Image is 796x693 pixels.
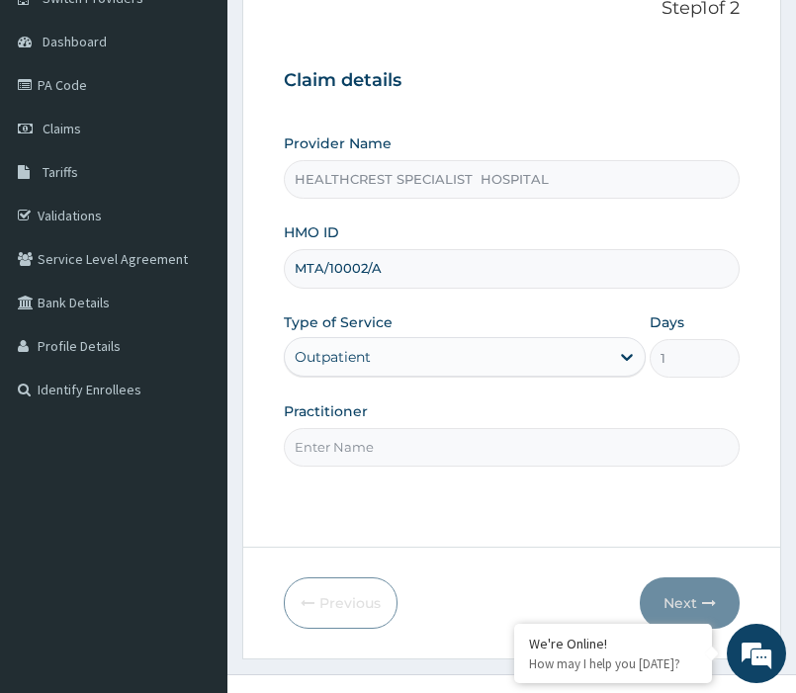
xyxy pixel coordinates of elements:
label: Days [650,312,684,332]
label: Practitioner [284,401,368,421]
span: Dashboard [43,33,107,50]
span: Claims [43,120,81,137]
div: Chat with us now [103,111,332,136]
label: Type of Service [284,312,393,332]
input: Enter Name [284,428,741,467]
p: How may I help you today? [529,655,697,672]
input: Enter HMO ID [284,249,741,288]
div: We're Online! [529,635,697,652]
textarea: Type your message and hit 'Enter' [10,474,377,543]
h3: Claim details [284,70,741,92]
button: Next [640,577,740,629]
label: HMO ID [284,222,339,242]
span: We're online! [115,216,273,415]
div: Outpatient [295,347,371,367]
span: Tariffs [43,163,78,181]
img: d_794563401_company_1708531726252_794563401 [37,99,80,148]
label: Provider Name [284,133,392,153]
div: Minimize live chat window [324,10,372,57]
button: Previous [284,577,398,629]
